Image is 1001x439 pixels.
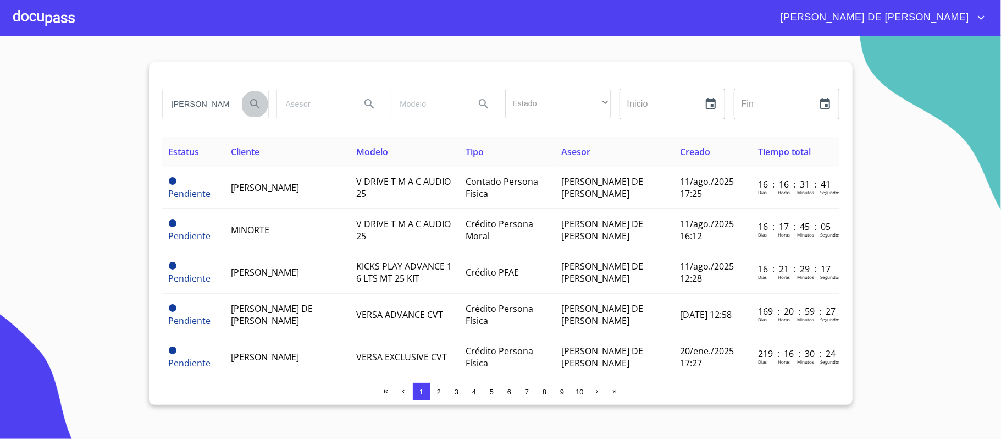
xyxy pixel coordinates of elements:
span: Asesor [561,146,590,158]
span: Creado [681,146,711,158]
p: Segundos [820,232,840,238]
span: 5 [490,388,494,396]
p: Horas [778,189,790,195]
button: 9 [554,383,571,400]
span: Pendiente [169,272,211,284]
span: 11/ago./2025 16:12 [681,218,734,242]
p: Minutos [797,359,814,365]
p: 219 : 16 : 30 : 24 [758,348,832,360]
span: [PERSON_NAME] DE [PERSON_NAME] [561,345,643,369]
span: Pendiente [169,347,176,354]
input: search [277,89,352,119]
p: Minutos [797,316,814,322]
p: Minutos [797,189,814,195]
p: 16 : 21 : 29 : 17 [758,263,832,275]
p: Horas [778,232,790,238]
p: Segundos [820,274,840,280]
span: Contado Persona Física [466,175,539,200]
span: Pendiente [169,230,211,242]
button: 4 [466,383,483,400]
span: [PERSON_NAME] DE [PERSON_NAME] [561,260,643,284]
span: 4 [472,388,476,396]
span: Crédito Persona Física [466,345,534,369]
span: Pendiente [169,177,176,185]
span: 11/ago./2025 17:25 [681,175,734,200]
button: 2 [430,383,448,400]
span: VERSA EXCLUSIVE CVT [356,351,447,363]
span: MINORTE [231,224,270,236]
button: 8 [536,383,554,400]
span: Crédito Persona Moral [466,218,534,242]
button: 3 [448,383,466,400]
span: 11/ago./2025 12:28 [681,260,734,284]
span: [DATE] 12:58 [681,309,732,321]
button: 7 [518,383,536,400]
span: [PERSON_NAME] [231,351,300,363]
span: 9 [560,388,564,396]
span: Pendiente [169,219,176,227]
span: [PERSON_NAME] DE [PERSON_NAME] [561,218,643,242]
button: Search [242,91,268,117]
span: Pendiente [169,304,176,312]
button: 1 [413,383,430,400]
button: account of current user [772,9,988,26]
span: Tipo [466,146,484,158]
span: KICKS PLAY ADVANCE 1 6 LTS MT 25 KIT [356,260,452,284]
span: VERSA ADVANCE CVT [356,309,443,321]
span: [PERSON_NAME] DE [PERSON_NAME] [561,175,643,200]
span: Pendiente [169,357,211,369]
span: 8 [543,388,546,396]
p: 16 : 16 : 31 : 41 [758,178,832,190]
input: search [391,89,466,119]
span: 3 [455,388,458,396]
p: 16 : 17 : 45 : 05 [758,221,832,233]
span: Cliente [231,146,260,158]
p: Horas [778,274,790,280]
span: Pendiente [169,315,211,327]
span: Estatus [169,146,200,158]
span: 10 [576,388,583,396]
p: Dias [758,189,767,195]
p: Segundos [820,359,840,365]
span: 1 [419,388,423,396]
p: Horas [778,316,790,322]
p: Dias [758,316,767,322]
span: 2 [437,388,441,396]
span: [PERSON_NAME] [231,266,300,278]
span: V DRIVE T M A C AUDIO 25 [356,218,451,242]
span: [PERSON_NAME] DE [PERSON_NAME] [231,303,313,327]
span: V DRIVE T M A C AUDIO 25 [356,175,451,200]
span: [PERSON_NAME] [231,182,300,194]
span: Tiempo total [758,146,811,158]
span: 20/ene./2025 17:27 [681,345,734,369]
p: Minutos [797,232,814,238]
p: Minutos [797,274,814,280]
button: Search [471,91,497,117]
button: 6 [501,383,518,400]
button: 5 [483,383,501,400]
span: 7 [525,388,529,396]
span: Pendiente [169,188,211,200]
div: ​ [505,89,611,118]
span: Pendiente [169,262,176,270]
p: Segundos [820,316,840,322]
p: Horas [778,359,790,365]
button: 10 [571,383,589,400]
span: Modelo [356,146,388,158]
span: Crédito PFAE [466,266,519,278]
p: Segundos [820,189,840,195]
input: search [163,89,237,119]
span: 6 [507,388,511,396]
span: [PERSON_NAME] DE [PERSON_NAME] [772,9,975,26]
button: Search [356,91,383,117]
p: Dias [758,232,767,238]
p: Dias [758,274,767,280]
p: 169 : 20 : 59 : 27 [758,305,832,317]
p: Dias [758,359,767,365]
span: [PERSON_NAME] DE [PERSON_NAME] [561,303,643,327]
span: Crédito Persona Física [466,303,534,327]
